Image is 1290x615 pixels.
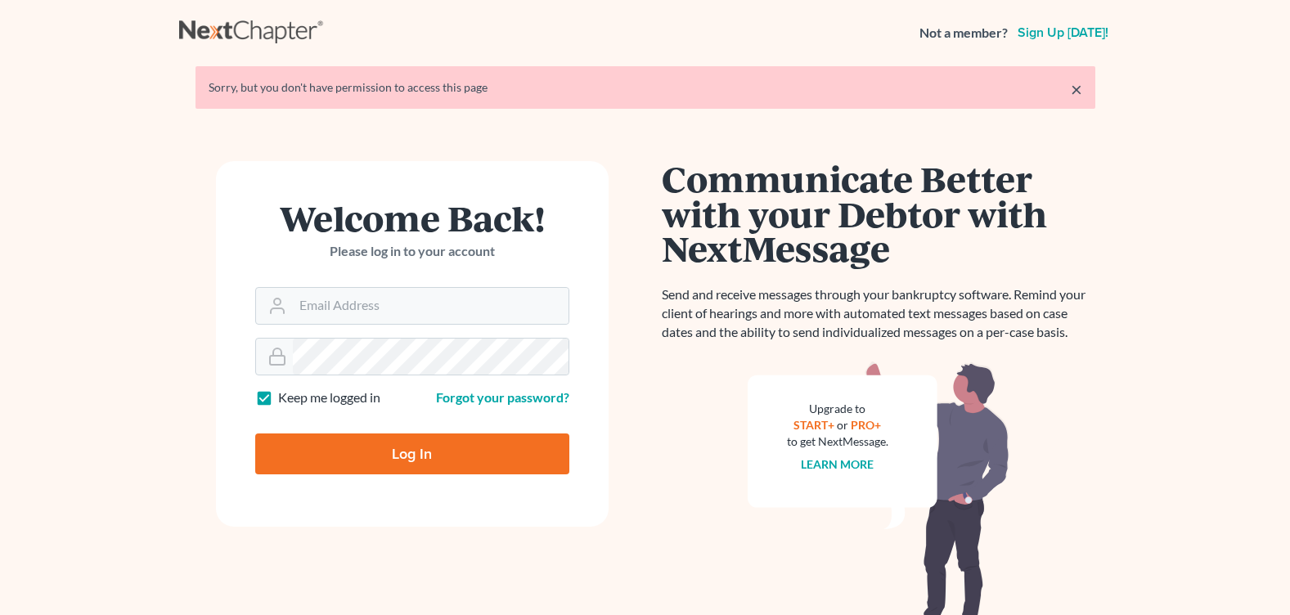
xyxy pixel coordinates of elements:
div: to get NextMessage. [787,433,888,450]
a: × [1071,79,1082,99]
h1: Welcome Back! [255,200,569,236]
p: Please log in to your account [255,242,569,261]
strong: Not a member? [919,24,1008,43]
a: PRO+ [851,418,881,432]
label: Keep me logged in [278,388,380,407]
a: START+ [793,418,834,432]
input: Email Address [293,288,569,324]
a: Learn more [801,457,874,471]
div: Upgrade to [787,401,888,417]
input: Log In [255,433,569,474]
h1: Communicate Better with your Debtor with NextMessage [662,161,1095,266]
a: Sign up [DATE]! [1014,26,1112,39]
p: Send and receive messages through your bankruptcy software. Remind your client of hearings and mo... [662,285,1095,342]
div: Sorry, but you don't have permission to access this page [209,79,1082,96]
span: or [837,418,848,432]
a: Forgot your password? [436,389,569,405]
